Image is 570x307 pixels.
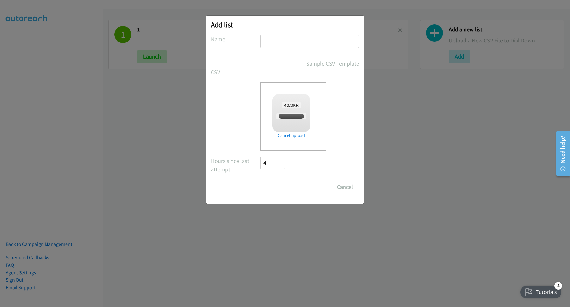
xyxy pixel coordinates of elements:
a: Sample CSV Template [306,59,359,68]
a: Cancel upload [272,132,310,139]
label: Hours since last attempt [211,157,260,174]
iframe: Resource Center [552,128,570,179]
label: CSV [211,68,260,76]
label: Name [211,35,260,43]
iframe: Checklist [516,279,565,302]
h2: Add list [211,20,359,29]
span: report1755147384534.csv [276,113,322,119]
button: Cancel [331,181,359,193]
span: KB [282,102,301,108]
strong: 42.2 [284,102,293,108]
